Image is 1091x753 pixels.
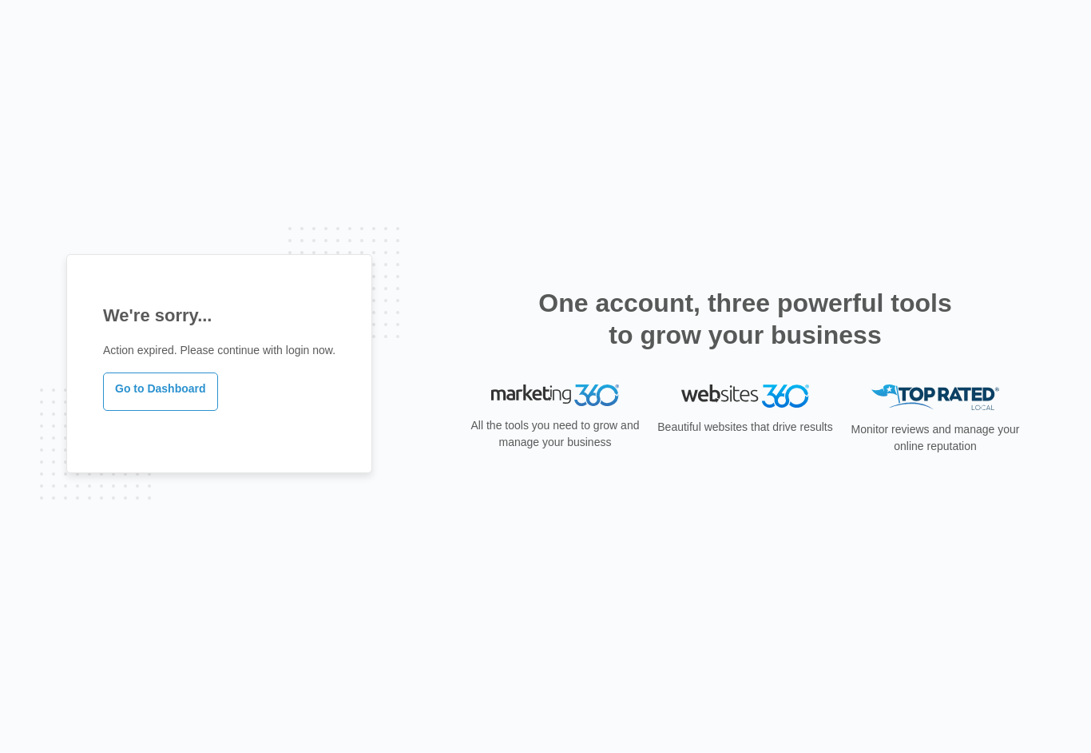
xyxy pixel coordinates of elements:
img: Marketing 360 [491,384,619,407]
p: Monitor reviews and manage your online reputation [846,421,1025,455]
p: Beautiful websites that drive results [656,419,835,436]
img: Top Rated Local [871,384,999,411]
img: Websites 360 [681,384,809,408]
p: Action expired. Please continue with login now. [103,342,335,359]
p: All the tools you need to grow and manage your business [466,417,645,451]
h2: One account, three powerful tools to grow your business [534,287,957,351]
h1: We're sorry... [103,302,335,329]
a: Go to Dashboard [103,373,218,411]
